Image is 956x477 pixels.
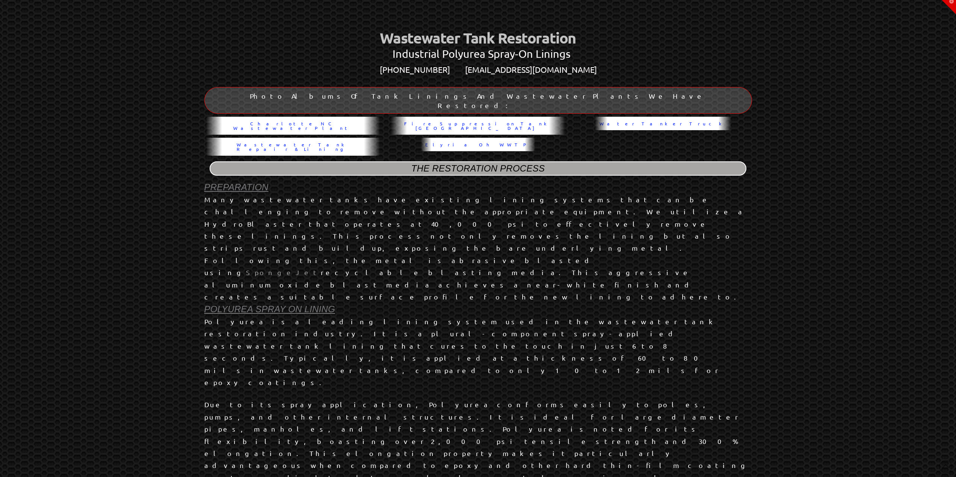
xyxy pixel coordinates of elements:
span: Many wastewater tanks have existing lining systems that can be challenging to remove without the ... [204,196,746,301]
span: Water Tanker Truck [600,121,727,126]
span: Polyurea is a leading lining system used in the wastewater tank restoration industry. It is a plu... [204,317,720,386]
a: Charlotte NC Wastewater Plant [204,117,382,135]
a: SpongeJet [246,268,321,276]
span: Wastewater Tank Repair & Lining [210,142,376,151]
a: Wastewater Tank Repair & Lining [204,138,382,156]
center: Wastewater Tank Restoration [202,27,754,48]
span: Fire Suppression Tank [GEOGRAPHIC_DATA] [395,121,561,130]
span: POLYUREA SPRAY ON LINING [204,304,335,314]
a: Water Tanker Truck [594,117,732,130]
span: PREPARATION [204,182,269,192]
a: Fire Suppression Tank [GEOGRAPHIC_DATA] [389,117,567,135]
span: The Restoration Process [411,163,545,173]
a: Back to Top [939,460,952,473]
span: Charlotte NC Wastewater Plant [210,121,376,130]
div: Photo Albums Of Tank Linings And Wastewater Plants We Have Restored: [204,87,752,114]
span: Elyria Oh WWTP [425,142,531,147]
center: Industrial Polyurea Spray-On Linings [205,46,758,61]
center: [PHONE_NUMBER] [EMAIL_ADDRESS][DOMAIN_NAME] [225,64,752,75]
a: Elyria Oh WWTP [420,138,536,151]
